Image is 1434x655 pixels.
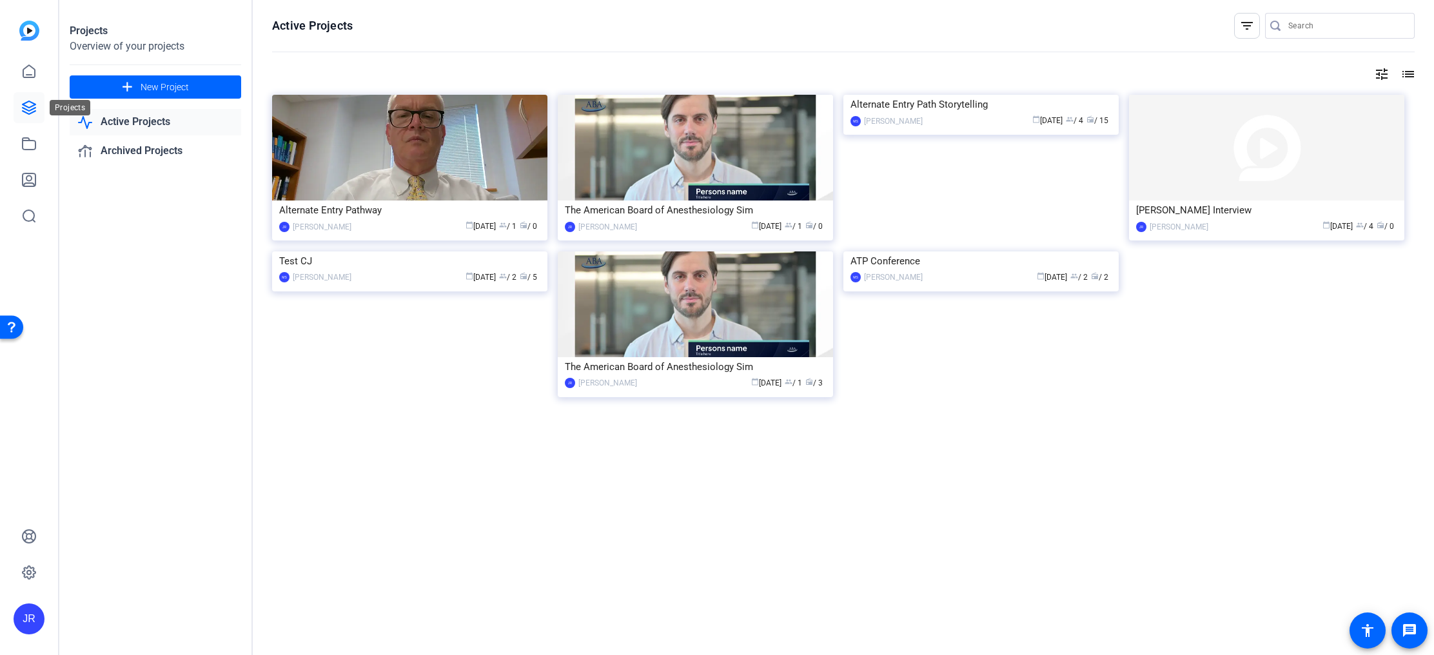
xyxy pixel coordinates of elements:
[805,378,823,387] span: / 3
[565,222,575,232] div: JR
[1399,66,1415,82] mat-icon: list
[1136,200,1397,220] div: [PERSON_NAME] Interview
[1360,623,1375,638] mat-icon: accessibility
[850,95,1112,114] div: Alternate Entry Path Storytelling
[1066,116,1083,125] span: / 4
[499,222,516,231] span: / 1
[1288,18,1404,34] input: Search
[50,100,90,115] div: Projects
[785,378,792,386] span: group
[1377,221,1384,229] span: radio
[19,21,39,41] img: blue-gradient.svg
[466,221,473,229] span: calendar_today
[499,273,516,282] span: / 2
[805,221,813,229] span: radio
[70,75,241,99] button: New Project
[578,376,637,389] div: [PERSON_NAME]
[1136,222,1146,232] div: JR
[565,357,826,376] div: The American Board of Anesthesiology Sim
[279,272,290,282] div: MS
[520,273,537,282] span: / 5
[1239,18,1255,34] mat-icon: filter_list
[1322,222,1353,231] span: [DATE]
[785,378,802,387] span: / 1
[466,222,496,231] span: [DATE]
[499,221,507,229] span: group
[1032,116,1063,125] span: [DATE]
[565,200,826,220] div: The American Board of Anesthesiology Sim
[499,272,507,280] span: group
[14,603,44,634] div: JR
[70,109,241,135] a: Active Projects
[1356,222,1373,231] span: / 4
[1377,222,1394,231] span: / 0
[1066,115,1074,123] span: group
[520,222,537,231] span: / 0
[850,272,861,282] div: MS
[279,200,540,220] div: Alternate Entry Pathway
[279,251,540,271] div: Test CJ
[520,221,527,229] span: radio
[272,18,353,34] h1: Active Projects
[1086,116,1108,125] span: / 15
[1356,221,1364,229] span: group
[1374,66,1390,82] mat-icon: tune
[1037,273,1067,282] span: [DATE]
[1086,115,1094,123] span: radio
[751,221,759,229] span: calendar_today
[293,271,351,284] div: [PERSON_NAME]
[141,81,189,94] span: New Project
[466,273,496,282] span: [DATE]
[864,115,923,128] div: [PERSON_NAME]
[785,222,802,231] span: / 1
[1150,220,1208,233] div: [PERSON_NAME]
[1322,221,1330,229] span: calendar_today
[1070,273,1088,282] span: / 2
[785,221,792,229] span: group
[1070,272,1078,280] span: group
[805,378,813,386] span: radio
[864,271,923,284] div: [PERSON_NAME]
[520,272,527,280] span: radio
[751,222,781,231] span: [DATE]
[850,116,861,126] div: MS
[578,220,637,233] div: [PERSON_NAME]
[70,39,241,54] div: Overview of your projects
[1032,115,1040,123] span: calendar_today
[850,251,1112,271] div: ATP Conference
[751,378,759,386] span: calendar_today
[1037,272,1045,280] span: calendar_today
[119,79,135,95] mat-icon: add
[1091,272,1099,280] span: radio
[751,378,781,387] span: [DATE]
[466,272,473,280] span: calendar_today
[565,378,575,388] div: JR
[1091,273,1108,282] span: / 2
[70,23,241,39] div: Projects
[1402,623,1417,638] mat-icon: message
[805,222,823,231] span: / 0
[279,222,290,232] div: JR
[293,220,351,233] div: [PERSON_NAME]
[70,138,241,164] a: Archived Projects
